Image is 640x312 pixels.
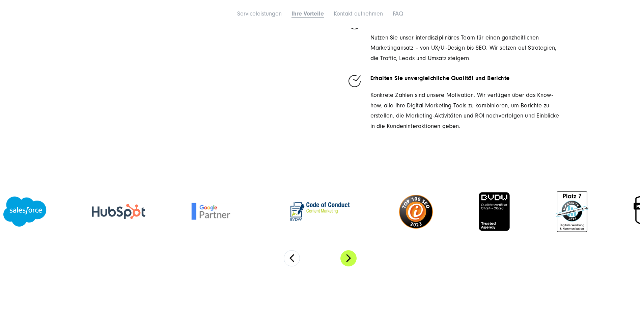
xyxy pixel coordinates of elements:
img: Top 7 in Internet Agentur Deutschland - Digital Agentur SUNZINET [556,191,588,232]
a: Serviceleistungen [237,10,282,17]
img: BVDW code of conduct badge - Digitalagentur SUNZINET - Agentur für Content Management [286,198,354,225]
img: Salesforce Logo - Digitalagentur SUNZINET [3,197,47,227]
button: Next [340,250,357,266]
img: Das Google Partner Logo mit den Farben rot, gelb, grün und blau - Digitalagentur für Digital Mark... [191,202,241,221]
strong: Erhalten Sie unvergleichliche Qualität und Berichte [370,75,509,82]
a: FAQ [393,10,403,17]
a: Kontakt aufnehmen [334,10,383,17]
img: HubSpot - Digitalagentur SUNZINET [92,204,145,219]
p: Nutzen Sie unser interdisziplinäres Team für einen ganzheitlichen Marketingansatz – von UX/UI-Des... [370,33,563,64]
button: Previous [284,250,300,266]
a: Ihre Vorteile [291,10,324,17]
img: Auszeichnung Top 100 SEO 2022 - Digitalagentur SUINZINET [399,195,433,229]
p: Konkrete Zahlen sind unsere Motivation. Wir verfügen über das Know-how, alle Ihre Digital-Marketi... [370,90,563,131]
img: BVDW Qualitätszertifikat - Digitalagentur SUNZINET [478,191,510,232]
